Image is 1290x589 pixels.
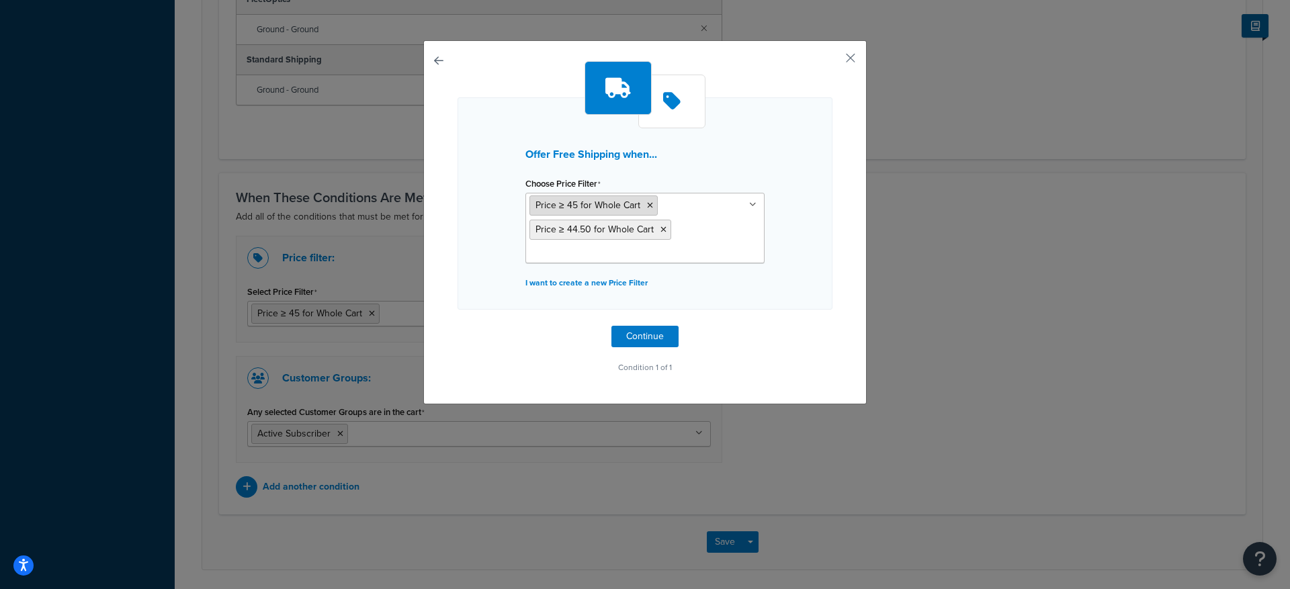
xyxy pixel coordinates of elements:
button: Continue [611,326,679,347]
label: Choose Price Filter [525,179,601,189]
p: I want to create a new Price Filter [525,273,765,292]
span: Price ≥ 44.50 for Whole Cart [535,222,654,236]
span: Price ≥ 45 for Whole Cart [535,198,640,212]
p: Condition 1 of 1 [458,358,832,377]
h3: Offer Free Shipping when... [525,148,765,161]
